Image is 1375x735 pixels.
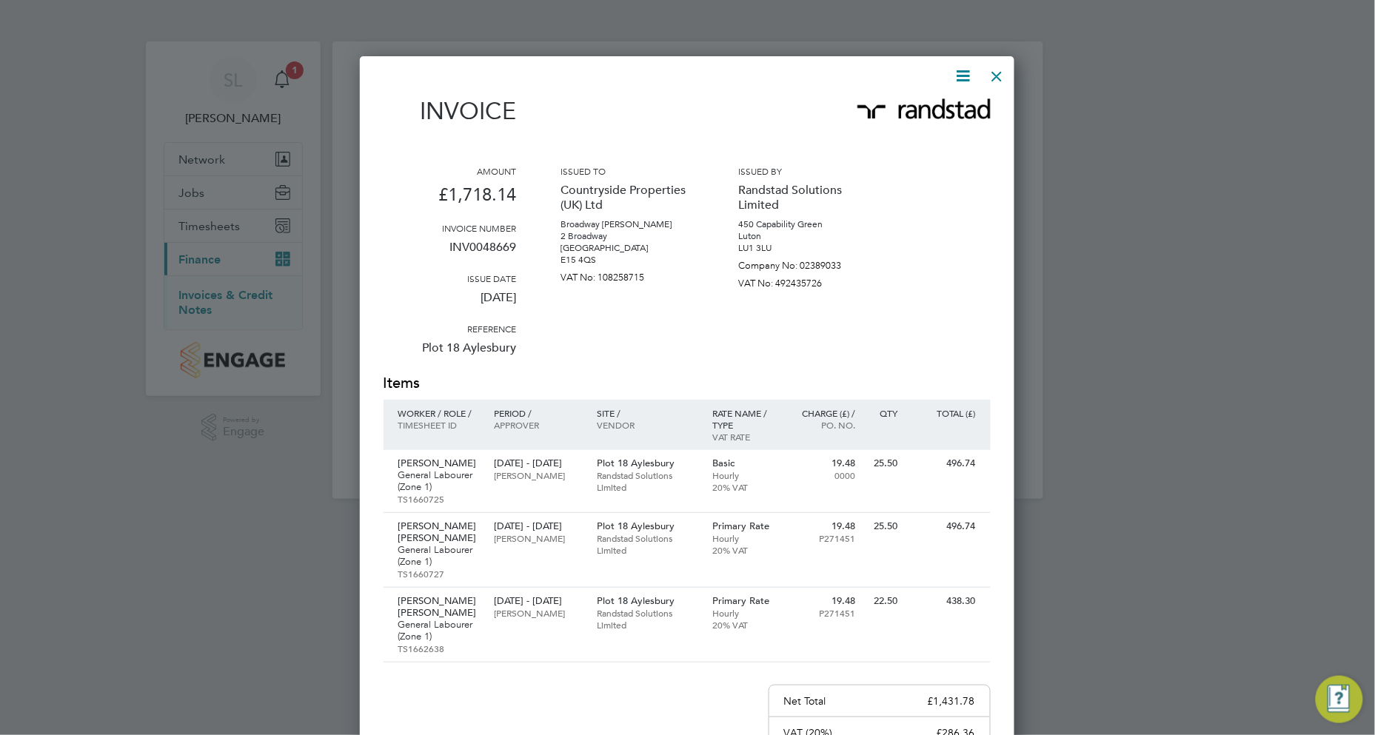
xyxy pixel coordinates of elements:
p: Worker / Role / [398,407,479,419]
p: P271451 [792,607,856,619]
p: 25.50 [870,520,897,532]
p: Primary Rate [712,595,777,607]
p: Plot 18 Aylesbury [597,457,697,469]
p: 20% VAT [712,544,777,556]
p: Company No: 02389033 [739,254,872,272]
p: Plot 18 Aylesbury [384,335,517,373]
p: LU1 3LU [739,242,872,254]
p: £1,718.14 [384,177,517,222]
p: Randstad Solutions Limited [597,469,697,493]
p: Primary Rate [712,520,777,532]
h1: Invoice [384,97,517,125]
p: VAT No: 492435726 [739,272,872,289]
p: Randstad Solutions Limited [597,607,697,631]
p: Countryside Properties (UK) Ltd [561,177,695,218]
p: [PERSON_NAME] [494,469,582,481]
p: [PERSON_NAME] [494,532,582,544]
p: 450 Capability Green [739,218,872,230]
p: Plot 18 Aylesbury [597,520,697,532]
p: [DATE] - [DATE] [494,520,582,532]
p: Vendor [597,419,697,431]
button: Engage Resource Center [1316,676,1363,723]
p: 20% VAT [712,481,777,493]
h3: Issued by [739,165,872,177]
p: 19.48 [792,595,856,607]
p: Period / [494,407,582,419]
p: Rate name / type [712,407,777,431]
p: TS1660727 [398,568,479,580]
p: 438.30 [913,595,976,607]
p: [DATE] - [DATE] [494,457,582,469]
p: £1,431.78 [928,694,975,708]
p: [PERSON_NAME] [PERSON_NAME] [398,595,479,619]
p: 496.74 [913,457,976,469]
p: General Labourer (Zone 1) [398,619,479,642]
p: VAT No: 108258715 [561,266,695,283]
p: [DATE] - [DATE] [494,595,582,607]
p: VAT rate [712,431,777,443]
p: Randstad Solutions Limited [739,177,872,218]
p: Site / [597,407,697,419]
p: General Labourer (Zone 1) [398,469,479,493]
p: Charge (£) / [792,407,856,419]
h3: Invoice number [384,222,517,234]
p: Approver [494,419,582,431]
p: Plot 18 Aylesbury [597,595,697,607]
p: Hourly [712,532,777,544]
p: 2 Broadway [561,230,695,242]
p: Timesheet ID [398,419,479,431]
h2: Items [384,373,991,394]
p: Hourly [712,469,777,481]
h3: Issued to [561,165,695,177]
p: [PERSON_NAME] [398,457,479,469]
p: 20% VAT [712,619,777,631]
p: 19.48 [792,457,856,469]
h3: Reference [384,323,517,335]
p: Total (£) [913,407,976,419]
p: Luton [739,230,872,242]
p: 0000 [792,469,856,481]
h3: Amount [384,165,517,177]
p: Randstad Solutions Limited [597,532,697,556]
p: [GEOGRAPHIC_DATA] [561,242,695,254]
p: Hourly [712,607,777,619]
p: General Labourer (Zone 1) [398,544,479,568]
p: Basic [712,457,777,469]
p: P271451 [792,532,856,544]
p: Po. No. [792,419,856,431]
p: [DATE] [384,284,517,323]
p: E15 4QS [561,254,695,266]
p: TS1660725 [398,493,479,505]
p: 496.74 [913,520,976,532]
p: Net Total [784,694,826,708]
p: TS1662638 [398,642,479,654]
p: Broadway [PERSON_NAME] [561,218,695,230]
p: 19.48 [792,520,856,532]
p: 25.50 [870,457,897,469]
p: QTY [870,407,897,419]
img: randstad-logo-remittance.png [857,98,991,119]
h3: Issue date [384,272,517,284]
p: 22.50 [870,595,897,607]
p: [PERSON_NAME] [PERSON_NAME] [398,520,479,544]
p: INV0048669 [384,234,517,272]
p: [PERSON_NAME] [494,607,582,619]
